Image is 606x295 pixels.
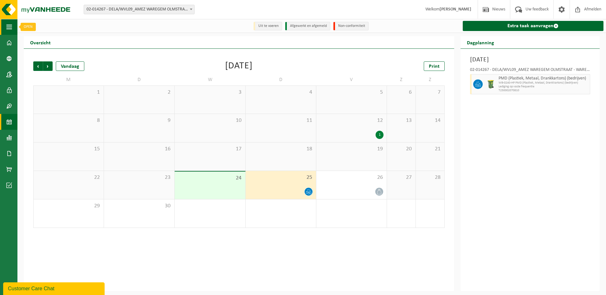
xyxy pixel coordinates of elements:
span: 16 [107,146,171,153]
a: Print [424,61,445,71]
span: 1 [37,89,100,96]
span: 18 [249,146,313,153]
span: 30 [107,203,171,210]
li: Uit te voeren [254,22,282,30]
img: WB-0240-HPE-GN-50 [486,79,495,89]
span: 3 [178,89,242,96]
span: 17 [178,146,242,153]
span: Print [429,64,440,69]
span: 29 [37,203,100,210]
div: Vandaag [56,61,84,71]
span: 25 [249,174,313,181]
div: [DATE] [225,61,253,71]
td: D [104,74,175,85]
td: D [246,74,316,85]
div: 1 [376,131,384,139]
span: 8 [37,117,100,124]
span: 10 [178,117,242,124]
li: Afgewerkt en afgemeld [285,22,330,30]
span: 14 [419,117,441,124]
span: 4 [249,89,313,96]
span: PMD (Plastiek, Metaal, Drankkartons) (bedrijven) [499,76,588,81]
span: 23 [107,174,171,181]
span: 2 [107,89,171,96]
li: Non-conformiteit [333,22,369,30]
span: 9 [107,117,171,124]
td: Z [416,74,445,85]
a: Extra taak aanvragen [463,21,603,31]
span: 02-014267 - DELA/WVL09_AMEZ WAREGEM OLMSTRAAT - WAREGEM [84,5,194,14]
span: 26 [319,174,384,181]
span: 28 [419,174,441,181]
td: Z [387,74,416,85]
span: Vorige [33,61,43,71]
span: 21 [419,146,441,153]
td: M [33,74,104,85]
strong: [PERSON_NAME] [440,7,471,12]
span: 19 [319,146,384,153]
h2: Overzicht [24,36,57,48]
span: 22 [37,174,100,181]
span: WB-0240-HP PMD (Plastiek, Metaal, Drankkartons) (bedrijven) [499,81,588,85]
span: T250002070810 [499,89,588,92]
iframe: chat widget [3,281,106,295]
span: 24 [178,175,242,182]
span: 7 [419,89,441,96]
div: 02-014267 - DELA/WVL09_AMEZ WAREGEM OLMSTRAAT - WAREGEM [470,68,590,74]
span: 15 [37,146,100,153]
span: Volgende [43,61,53,71]
span: 6 [390,89,412,96]
td: W [175,74,245,85]
h2: Dagplanning [461,36,500,48]
td: V [316,74,387,85]
span: 13 [390,117,412,124]
h3: [DATE] [470,55,590,65]
span: 27 [390,174,412,181]
span: 20 [390,146,412,153]
span: 12 [319,117,384,124]
span: 5 [319,89,384,96]
span: 11 [249,117,313,124]
span: Lediging op vaste frequentie [499,85,588,89]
